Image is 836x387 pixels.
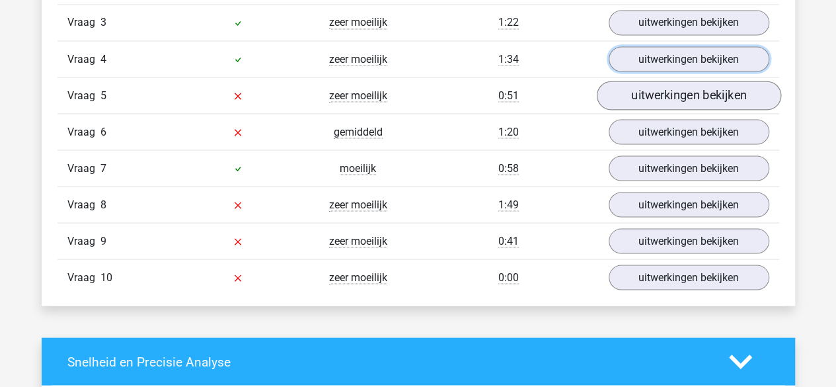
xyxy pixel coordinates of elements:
[329,89,387,102] span: zeer moeilijk
[67,196,100,212] span: Vraag
[609,10,769,35] a: uitwerkingen bekijken
[609,192,769,217] a: uitwerkingen bekijken
[498,271,519,284] span: 0:00
[609,155,769,181] a: uitwerkingen bekijken
[498,198,519,211] span: 1:49
[596,81,780,110] a: uitwerkingen bekijken
[329,52,387,65] span: zeer moeilijk
[498,52,519,65] span: 1:34
[329,16,387,29] span: zeer moeilijk
[100,16,106,28] span: 3
[100,161,106,174] span: 7
[67,15,100,30] span: Vraag
[498,16,519,29] span: 1:22
[498,89,519,102] span: 0:51
[329,234,387,247] span: zeer moeilijk
[498,125,519,138] span: 1:20
[100,198,106,210] span: 8
[67,269,100,285] span: Vraag
[67,124,100,140] span: Vraag
[67,160,100,176] span: Vraag
[100,89,106,101] span: 5
[100,125,106,138] span: 6
[498,161,519,175] span: 0:58
[67,87,100,103] span: Vraag
[67,51,100,67] span: Vraag
[67,233,100,249] span: Vraag
[329,271,387,284] span: zeer moeilijk
[609,119,769,144] a: uitwerkingen bekijken
[100,271,112,283] span: 10
[329,198,387,211] span: zeer moeilijk
[498,234,519,247] span: 0:41
[609,265,769,290] a: uitwerkingen bekijken
[100,52,106,65] span: 4
[334,125,383,138] span: gemiddeld
[609,46,769,71] a: uitwerkingen bekijken
[340,161,376,175] span: moeilijk
[609,228,769,253] a: uitwerkingen bekijken
[100,234,106,247] span: 9
[67,354,709,369] h4: Snelheid en Precisie Analyse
